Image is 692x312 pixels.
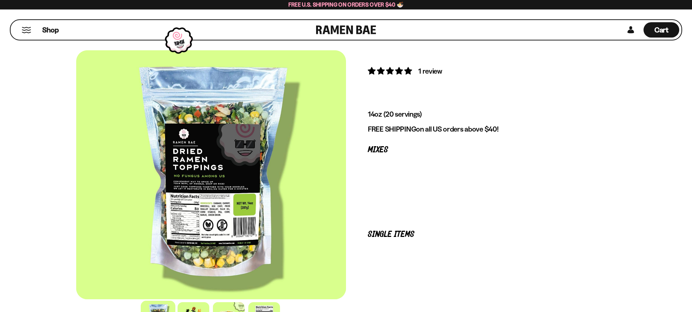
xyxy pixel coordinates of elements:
span: Shop [42,25,59,35]
p: Mixes [368,147,594,153]
span: 1 review [418,67,442,75]
span: Cart [654,26,669,34]
p: on all US orders above $40! [368,125,594,134]
strong: FREE SHIPPING [368,125,416,133]
a: Shop [42,22,59,38]
span: 5.00 stars [368,66,413,75]
p: Single Items [368,231,594,238]
div: Cart [644,20,679,40]
button: Mobile Menu Trigger [22,27,31,33]
span: Free U.S. Shipping on Orders over $40 🍜 [288,1,404,8]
